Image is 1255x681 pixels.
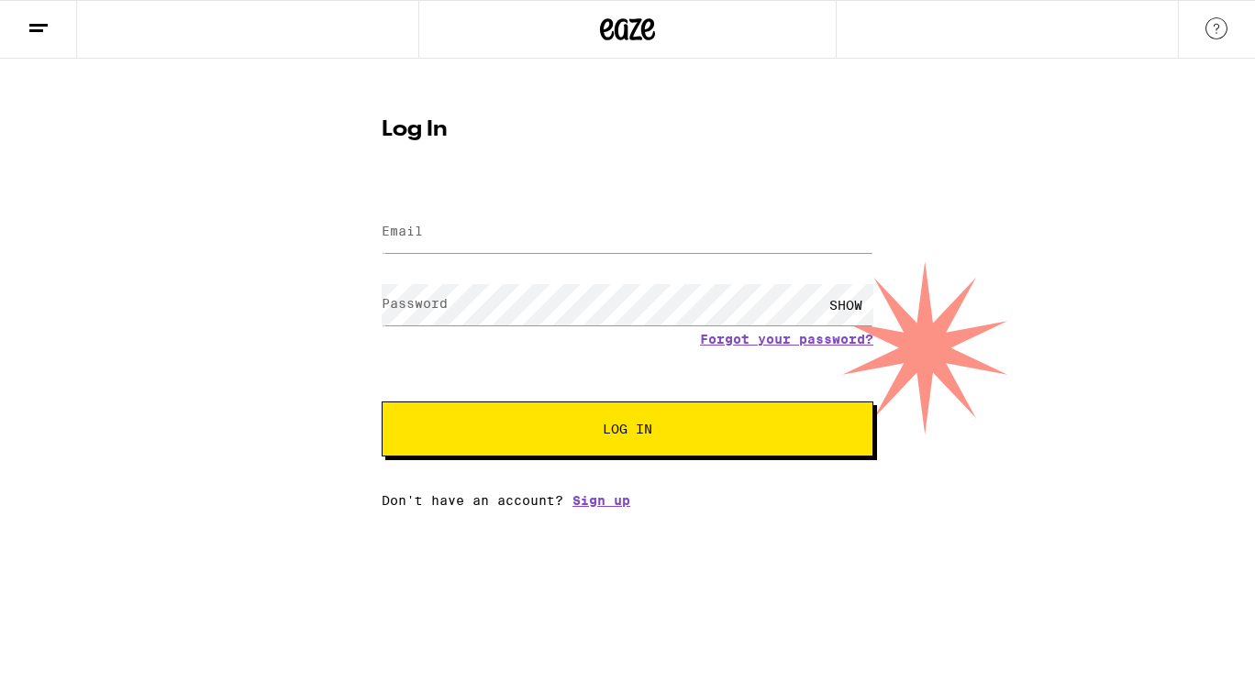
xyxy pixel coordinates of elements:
a: Sign up [572,493,630,508]
a: Forgot your password? [700,332,873,346]
div: Don't have an account? [382,493,873,508]
label: Password [382,296,448,311]
label: Email [382,224,423,238]
span: Log In [603,423,652,435]
input: Email [382,212,873,253]
div: SHOW [818,284,873,325]
span: Hi. Need any help? [11,13,132,27]
h1: Log In [382,119,873,141]
button: Log In [382,401,873,456]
